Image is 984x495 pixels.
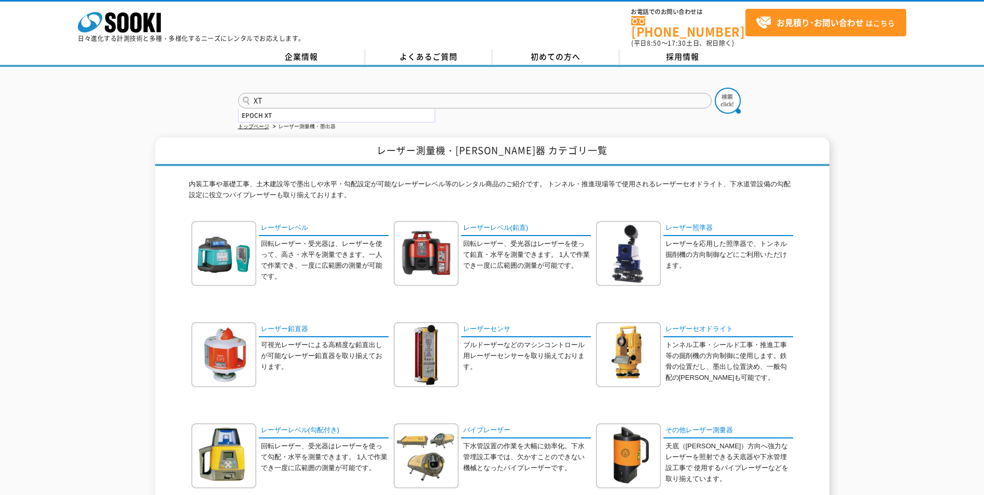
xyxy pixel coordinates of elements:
span: 8:50 [647,38,661,48]
input: 商品名、型式、NETIS番号を入力してください [238,93,712,108]
a: レーザー鉛直器 [259,322,389,337]
a: よくあるご質問 [365,49,492,65]
a: 初めての方へ [492,49,619,65]
img: レーザーセンサ [394,322,459,387]
p: レーザーを応用した照準器で、トンネル掘削機の方向制御などにご利用いただけます。 [666,239,793,271]
p: 可視光レーザーによる高精度な鉛直出しが可能なレーザー鉛直器を取り揃えております。 [261,340,389,372]
span: はこちら [756,15,895,31]
h1: レーザー測量機・[PERSON_NAME]器 カテゴリ一覧 [155,137,829,166]
img: レーザーセオドライト [596,322,661,387]
strong: お見積り･お問い合わせ [777,16,864,29]
a: レーザーレベル [259,221,389,236]
p: 内装工事や基礎工事、土木建設等で墨出しや水平・勾配設定が可能なレーザーレベル等のレンタル商品のご紹介です。 トンネル・推進現場等で使用されるレーザーセオドライト、下水道管設備の勾配設定に役立つパ... [189,179,796,206]
span: 初めての方へ [531,51,580,62]
img: レーザーレベル(勾配付き) [191,423,256,488]
li: レーザー測量機・墨出器 [271,121,336,132]
a: その他レーザー測量器 [663,423,793,438]
span: (平日 ～ 土日、祝日除く) [631,38,734,48]
img: レーザー鉛直器 [191,322,256,387]
p: 下水管設置の作業を大幅に効率化。下水管埋設工事では、欠かすことのできない機械となったパイプレーザーです。 [463,441,591,473]
a: レーザーレベル(勾配付き) [259,423,389,438]
p: トンネル工事・シールド工事・推進工事等の掘削機の方向制御に使用します。鉄骨の位置だし、墨出し位置決め、一般勾配の[PERSON_NAME]も可能です。 [666,340,793,383]
p: ブルドーザーなどのマシンコントロール用レーザーセンサーを取り揃えております。 [463,340,591,372]
a: レーザーセンサ [461,322,591,337]
img: レーザーレベル [191,221,256,286]
img: レーザー照準器 [596,221,661,286]
a: トップページ [238,123,269,129]
a: レーザー照準器 [663,221,793,236]
img: その他レーザー測量器 [596,423,661,488]
div: EPOCH XT [239,109,435,122]
p: 日々進化する計測技術と多種・多様化するニーズにレンタルでお応えします。 [78,35,305,42]
span: お電話でのお問い合わせは [631,9,745,15]
a: レーザーレベル(鉛直) [461,221,591,236]
a: レーザーセオドライト [663,322,793,337]
p: 回転レーザー・受光器は、レーザーを使って、高さ・水平を測量できます。一人で作業でき、一度に広範囲の測量が可能です。 [261,239,389,282]
img: レーザーレベル(鉛直) [394,221,459,286]
a: お見積り･お問い合わせはこちら [745,9,906,36]
img: パイプレーザー [394,423,459,488]
p: 天底（[PERSON_NAME]）方向へ強力なレーザーを照射できる天底器や下水管埋設工事で 使用するパイプレーザーなどを取り揃えています。 [666,441,793,484]
p: 回転レーザー、受光器はレーザーを使って勾配・水平を測量できます。 1人で作業でき一度に広範囲の測量が可能です。 [261,441,389,473]
img: btn_search.png [715,88,741,114]
p: 回転レーザー、受光器はレーザーを使って鉛直・水平を測量できます。 1人で作業でき一度に広範囲の測量が可能です。 [463,239,591,271]
a: パイプレーザー [461,423,591,438]
a: 企業情報 [238,49,365,65]
a: [PHONE_NUMBER] [631,16,745,37]
span: 17:30 [668,38,686,48]
a: 採用情報 [619,49,746,65]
